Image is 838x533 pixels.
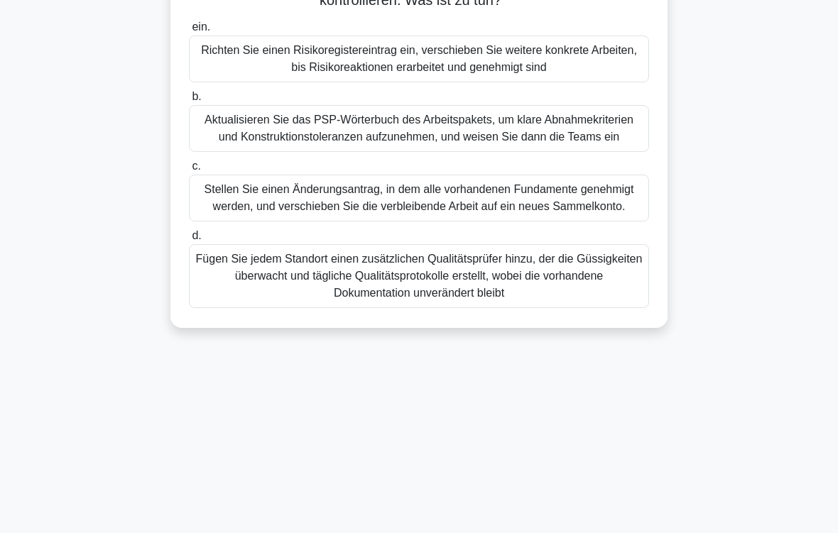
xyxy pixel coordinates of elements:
[189,244,649,308] div: Fügen Sie jedem Standort einen zusätzlichen Qualitätsprüfer hinzu, der die Güssigkeiten überwacht...
[192,90,201,102] span: b.
[192,229,201,241] span: d.
[189,35,649,82] div: Richten Sie einen Risikoregistereintrag ein, verschieben Sie weitere konkrete Arbeiten, bis Risik...
[189,105,649,152] div: Aktualisieren Sie das PSP-Wörterbuch des Arbeitspakets, um klare Abnahmekriterien und Konstruktio...
[189,175,649,221] div: Stellen Sie einen Änderungsantrag, in dem alle vorhandenen Fundamente genehmigt werden, und versc...
[192,160,200,172] span: c.
[192,21,210,33] span: ein.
